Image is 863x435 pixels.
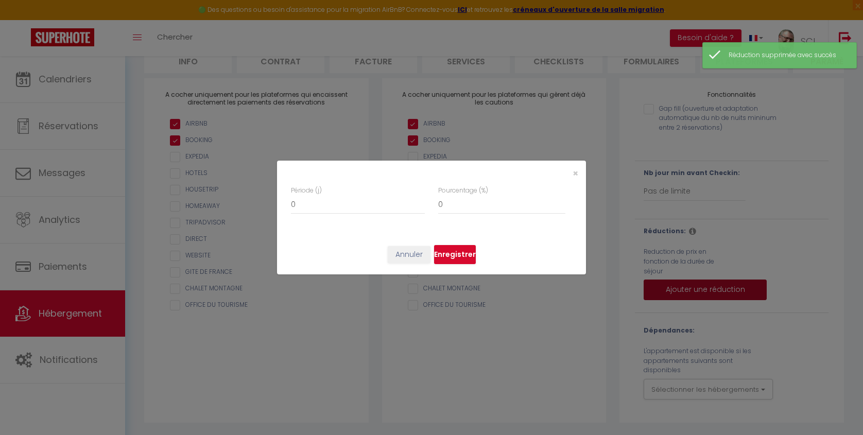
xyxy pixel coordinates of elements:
[573,167,578,180] span: ×
[729,50,846,60] div: Réduction supprimée avec succès
[8,4,39,35] button: Ouvrir le widget de chat LiveChat
[388,246,430,264] button: Annuler
[438,186,488,196] label: Pourcentage (%)
[291,186,322,196] label: Période (j)
[573,169,578,178] button: Close
[434,245,476,265] button: Enregistrer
